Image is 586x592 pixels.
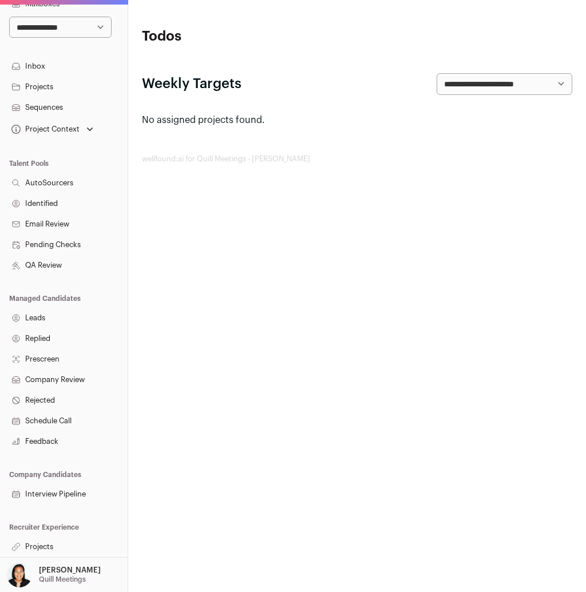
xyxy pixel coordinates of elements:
[142,27,286,46] h1: Todos
[142,154,572,164] footer: wellfound:ai for Quill Meetings - [PERSON_NAME]
[5,562,103,587] button: Open dropdown
[9,121,96,137] button: Open dropdown
[7,562,32,587] img: 13709957-medium_jpg
[39,566,101,575] p: [PERSON_NAME]
[39,575,86,584] p: Quill Meetings
[142,113,572,127] p: No assigned projects found.
[9,125,80,134] div: Project Context
[142,75,241,93] h2: Weekly Targets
